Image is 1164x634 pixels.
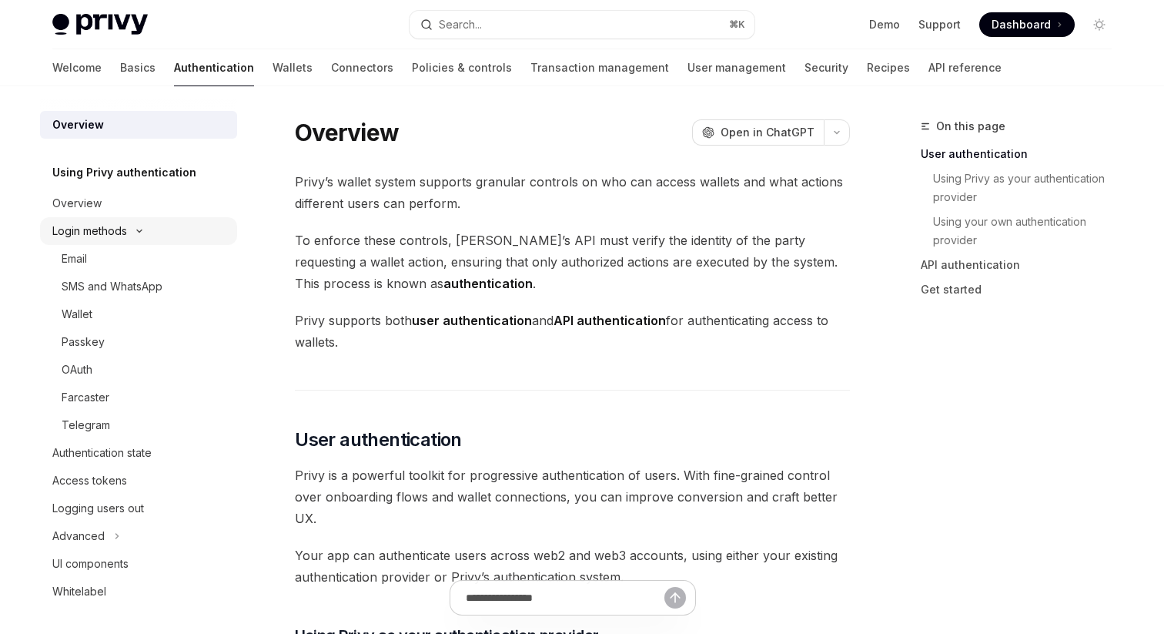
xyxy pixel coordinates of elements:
div: Search... [439,15,482,34]
a: Connectors [331,49,393,86]
button: Search...⌘K [410,11,754,39]
a: User management [687,49,786,86]
a: Overview [40,190,237,217]
div: Advanced [52,527,105,545]
a: Welcome [52,49,102,86]
h5: Using Privy authentication [52,163,196,182]
div: Logging users out [52,499,144,518]
a: Overview [40,111,237,139]
a: Farcaster [40,384,237,411]
div: Overview [52,116,104,134]
a: Recipes [867,49,910,86]
a: Email [40,245,237,273]
div: Overview [52,194,102,213]
a: Logging users out [40,495,237,522]
a: API reference [928,49,1002,86]
div: Access tokens [52,471,127,490]
span: Privy’s wallet system supports granular controls on who can access wallets and what actions diffe... [295,171,850,214]
button: Toggle dark mode [1087,12,1112,37]
a: Policies & controls [412,49,512,86]
strong: user authentication [412,313,532,328]
span: To enforce these controls, [PERSON_NAME]’s API must verify the identity of the party requesting a... [295,230,850,294]
span: Privy supports both and for authenticating access to wallets. [295,310,850,353]
div: Passkey [62,333,105,351]
a: Wallets [273,49,313,86]
div: Authentication state [52,444,152,462]
a: Demo [869,17,900,32]
div: Email [62,250,87,268]
a: Using your own authentication provider [933,210,1124,253]
span: On this page [936,117,1005,136]
a: Security [804,49,848,86]
div: Login methods [52,222,127,240]
a: Wallet [40,300,237,328]
div: Telegram [62,416,110,434]
button: Open in ChatGPT [692,119,824,146]
div: UI components [52,555,129,573]
a: Transaction management [530,49,669,86]
span: Dashboard [992,17,1051,32]
a: Passkey [40,328,237,356]
div: Whitelabel [52,582,106,601]
span: User authentication [295,428,462,452]
strong: API authentication [554,313,666,328]
h1: Overview [295,119,399,146]
div: SMS and WhatsApp [62,277,162,296]
a: Whitelabel [40,578,237,605]
span: Open in ChatGPT [721,125,814,140]
a: Access tokens [40,467,237,495]
button: Send message [664,587,686,609]
div: Wallet [62,305,92,324]
a: Telegram [40,411,237,439]
a: API authentication [921,253,1124,277]
a: Dashboard [979,12,1075,37]
a: Authentication [174,49,254,86]
img: light logo [52,14,148,35]
a: SMS and WhatsApp [40,273,237,300]
span: ⌘ K [729,18,745,31]
a: User authentication [921,142,1124,166]
span: Your app can authenticate users across web2 and web3 accounts, using either your existing authent... [295,545,850,588]
a: Using Privy as your authentication provider [933,166,1124,210]
a: Support [918,17,961,32]
a: Get started [921,277,1124,302]
div: OAuth [62,361,92,379]
div: Farcaster [62,388,109,407]
a: Authentication state [40,439,237,467]
a: Basics [120,49,156,86]
a: OAuth [40,356,237,384]
a: UI components [40,550,237,578]
span: Privy is a powerful toolkit for progressive authentication of users. With fine-grained control ov... [295,465,850,529]
strong: authentication [443,276,533,291]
